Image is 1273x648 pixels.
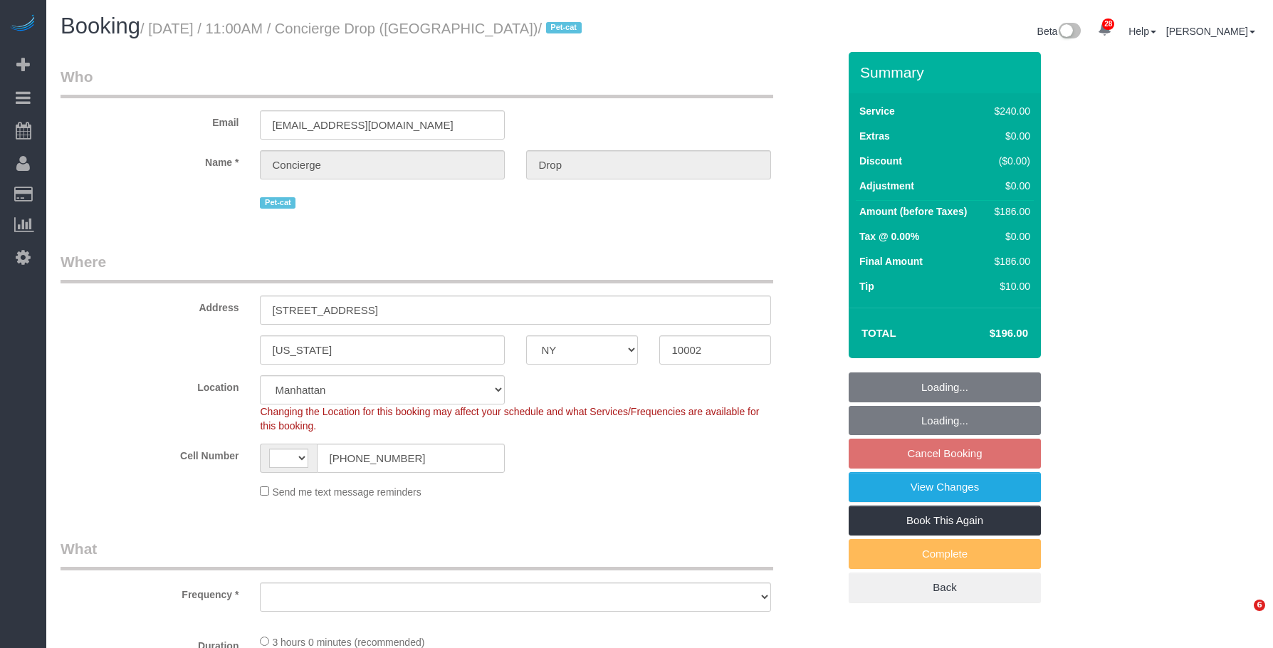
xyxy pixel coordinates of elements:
[1225,600,1259,634] iframe: Intercom live chat
[859,204,967,219] label: Amount (before Taxes)
[859,279,874,293] label: Tip
[50,582,249,602] label: Frequency *
[1166,26,1255,37] a: [PERSON_NAME]
[61,14,140,38] span: Booking
[989,254,1030,268] div: $186.00
[538,21,586,36] span: /
[1128,26,1156,37] a: Help
[861,327,896,339] strong: Total
[859,104,895,118] label: Service
[859,129,890,143] label: Extras
[260,110,505,140] input: Email
[860,64,1034,80] h3: Summary
[859,254,923,268] label: Final Amount
[989,104,1030,118] div: $240.00
[50,444,249,463] label: Cell Number
[989,154,1030,168] div: ($0.00)
[9,14,37,34] img: Automaid Logo
[859,229,919,244] label: Tax @ 0.00%
[50,110,249,130] label: Email
[140,21,586,36] small: / [DATE] / 11:00AM / Concierge Drop ([GEOGRAPHIC_DATA])
[947,328,1028,340] h4: $196.00
[1057,23,1081,41] img: New interface
[659,335,771,365] input: Zip Code
[1091,14,1119,46] a: 28
[849,573,1041,602] a: Back
[317,444,505,473] input: Cell Number
[1254,600,1265,611] span: 6
[989,229,1030,244] div: $0.00
[50,296,249,315] label: Address
[1102,19,1114,30] span: 28
[526,150,771,179] input: Last Name
[260,150,505,179] input: First Name
[50,150,249,169] label: Name *
[61,66,773,98] legend: Who
[1037,26,1081,37] a: Beta
[272,637,424,648] span: 3 hours 0 minutes (recommended)
[989,279,1030,293] div: $10.00
[989,204,1030,219] div: $186.00
[849,506,1041,535] a: Book This Again
[989,179,1030,193] div: $0.00
[50,375,249,394] label: Location
[546,22,582,33] span: Pet-cat
[260,197,295,209] span: Pet-cat
[260,335,505,365] input: City
[859,179,914,193] label: Adjustment
[260,406,759,432] span: Changing the Location for this booking may affect your schedule and what Services/Frequencies are...
[849,472,1041,502] a: View Changes
[989,129,1030,143] div: $0.00
[859,154,902,168] label: Discount
[272,486,421,498] span: Send me text message reminders
[61,251,773,283] legend: Where
[61,538,773,570] legend: What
